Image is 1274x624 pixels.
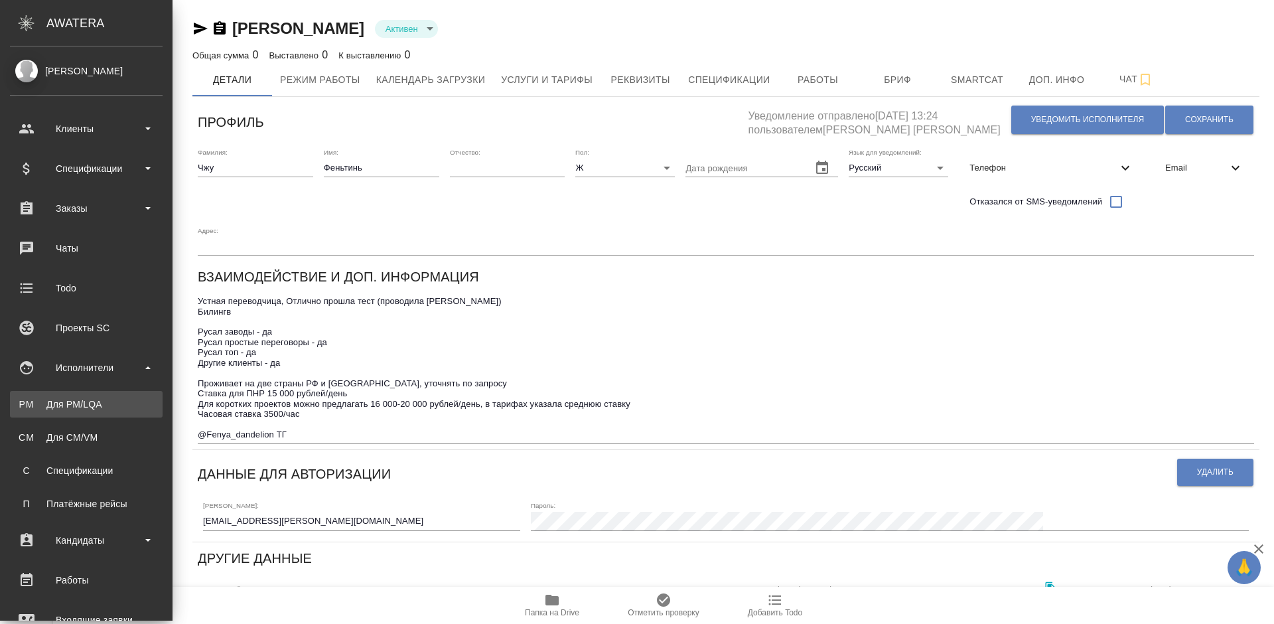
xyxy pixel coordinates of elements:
label: Язык для уведомлений: [849,149,922,155]
h6: Данные для авторизации [198,463,391,485]
a: Проекты SC [3,311,169,345]
p: Общая сумма [192,50,252,60]
a: ССпецификации [10,457,163,484]
span: Добавить Todo [748,608,802,617]
div: Платёжные рейсы [17,497,156,510]
div: Проекты SC [10,318,163,338]
div: Для PM/LQA [17,398,156,411]
div: 0 [192,47,259,63]
div: Спецификации [10,159,163,179]
label: [PERSON_NAME]: [203,503,259,509]
label: Имя: [324,149,338,155]
span: Режим работы [280,72,360,88]
div: Чаты [10,238,163,258]
div: Email [1155,153,1254,183]
div: [PERSON_NAME] [10,64,163,78]
div: 0 [338,47,410,63]
span: Email [1165,161,1228,175]
div: Для CM/VM [17,431,156,444]
button: Сохранить [1165,106,1253,134]
div: Активен [375,20,438,38]
h5: Уведомление отправлено [DATE] 13:24 пользователем [PERSON_NAME] [PERSON_NAME] [748,102,1010,137]
label: Адрес: [198,227,218,234]
a: Работы [3,564,169,597]
button: Удалить [1177,459,1253,486]
h6: Профиль [198,112,264,133]
label: Мессенджер (ICQ, Skype и т.п.): [737,585,834,591]
span: Детали [200,72,264,88]
div: Телефон [959,153,1144,183]
a: Todo [3,272,169,305]
svg: Подписаться [1137,72,1153,88]
a: Чаты [3,232,169,265]
span: Календарь загрузки [376,72,486,88]
span: Спецификации [688,72,770,88]
label: Пол: [575,149,589,155]
span: Чат [1105,71,1168,88]
label: Место жительства (город), гражданство: [1092,585,1210,598]
button: Отметить проверку [608,587,719,624]
div: Кандидаты [10,530,163,550]
div: Исполнители [10,358,163,378]
span: Удалить [1197,467,1234,478]
h6: Взаимодействие и доп. информация [198,266,479,287]
span: Папка на Drive [525,608,579,617]
div: Русский [849,159,948,177]
h6: Другие данные [198,548,312,569]
span: Smartcat [946,72,1009,88]
label: Фамилия: [198,149,228,155]
label: Тип: [381,585,393,591]
a: CMДля CM/VM [10,424,163,451]
div: 0 [269,47,328,63]
button: Активен [382,23,422,35]
button: 🙏 [1228,551,1261,584]
button: Скопировать ссылку [1036,574,1064,601]
span: Телефон [969,161,1117,175]
span: Отказался от SMS-уведомлений [969,195,1102,208]
button: Скопировать ссылку для ЯМессенджера [192,21,208,37]
div: Спецификации [17,464,156,477]
span: Работы [786,72,850,88]
button: Папка на Drive [496,587,608,624]
textarea: Устная переводчица, Отлично прошла тест (проводила [PERSON_NAME]) Билингв Русал заводы - да Русал... [198,296,1254,439]
span: 🙏 [1233,554,1255,582]
a: PMДля PM/LQA [10,391,163,418]
div: Ж [575,159,675,177]
label: Отчество: [450,149,480,155]
label: Статус: [559,585,581,591]
span: Отметить проверку [628,608,699,617]
label: Ссылка на аккаунт SmartCAT: [914,585,1005,591]
button: Уведомить исполнителя [1011,106,1164,134]
div: Заказы [10,198,163,218]
label: Пароль: [531,503,555,509]
p: Выставлено [269,50,322,60]
a: ППлатёжные рейсы [10,491,163,517]
div: Клиенты [10,119,163,139]
span: Сохранить [1185,114,1234,125]
div: Todo [10,278,163,298]
div: Работы [10,570,163,590]
div: AWATERA [46,10,173,37]
button: Добавить Todo [719,587,831,624]
span: Услуги и тарифы [501,72,593,88]
span: Бриф [866,72,930,88]
p: К выставлению [338,50,404,60]
span: Доп. инфо [1025,72,1089,88]
span: Реквизиты [608,72,672,88]
a: [PERSON_NAME] [232,19,364,37]
label: Порядковый номер: [203,585,263,591]
button: Скопировать ссылку [212,21,228,37]
span: Уведомить исполнителя [1031,114,1144,125]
